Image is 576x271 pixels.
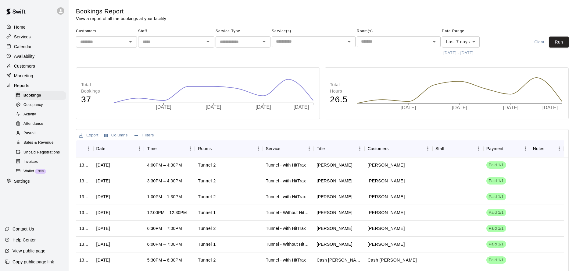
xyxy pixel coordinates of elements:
[474,144,483,153] button: Menu
[486,226,506,231] span: Paid 1/1
[5,23,64,32] a: Home
[367,209,405,216] p: Caleb Aronson
[330,94,351,105] h4: 26.5
[5,52,64,61] a: Availability
[23,102,43,108] span: Occupancy
[77,131,100,140] button: Export
[147,140,156,157] div: Time
[15,139,66,147] div: Sales & Revenue
[14,44,32,50] p: Calendar
[15,101,66,109] div: Occupancy
[530,140,564,157] div: Notes
[260,37,268,46] button: Open
[442,48,475,58] button: [DATE] - [DATE]
[147,209,187,216] div: 12:00PM – 12:30PM
[35,170,46,173] span: New
[266,225,306,231] div: Tunnel - with HitTrax
[317,241,352,247] div: Weston Garcia
[266,194,306,200] div: Tunnel - with HitTrax
[15,110,66,119] div: Activity
[15,157,69,167] a: Invoices
[14,178,30,184] p: Settings
[533,140,544,157] div: Notes
[79,209,90,216] div: 1319974
[5,177,64,186] a: Settings
[156,104,171,110] tspan: [DATE]
[23,150,60,156] span: Unpaid Registrations
[198,209,216,216] p: Tunnel 1
[204,37,212,46] button: Open
[5,32,64,41] a: Services
[325,144,333,153] button: Sort
[147,162,182,168] div: 4:00PM – 4:30PM
[423,144,432,153] button: Menu
[23,159,38,165] span: Invoices
[317,194,352,200] div: Elias Seibold
[14,63,35,69] p: Customers
[266,241,311,247] div: Tunnel - Without HitTrax
[317,140,325,157] div: Title
[5,71,64,80] div: Marketing
[266,140,281,157] div: Service
[389,144,397,153] button: Sort
[5,42,64,51] div: Calendar
[23,93,41,99] span: Bookings
[367,194,405,200] p: Elias Seibold
[486,178,506,184] span: Paid 1/1
[294,104,309,110] tspan: [DATE]
[13,237,36,243] p: Help Center
[13,248,45,254] p: View public page
[195,140,263,157] div: Rooms
[317,209,352,216] div: Caleb Aronson
[15,167,69,176] a: WalletNew
[367,241,405,248] p: Weston Garcia
[272,26,356,36] span: Service(s)
[5,81,64,90] a: Reports
[79,241,90,247] div: 1318978
[135,144,144,153] button: Menu
[542,105,558,110] tspan: [DATE]
[256,104,271,110] tspan: [DATE]
[132,131,156,140] button: Show filters
[503,144,512,153] button: Sort
[317,257,362,263] div: Cash Seebold
[198,241,216,248] p: Tunnel 1
[314,140,365,157] div: Title
[15,129,66,138] div: Payroll
[23,111,36,118] span: Activity
[364,140,432,157] div: Customers
[266,178,306,184] div: Tunnel - with HitTrax
[15,158,66,166] div: Invoices
[147,225,182,231] div: 6:30PM – 7:00PM
[198,140,212,157] div: Rooms
[305,144,314,153] button: Menu
[79,257,90,263] div: 1318847
[13,259,54,265] p: Copy public page link
[486,194,506,200] span: Paid 1/1
[15,120,66,128] div: Attendance
[317,225,352,231] div: Jayden Stuyvesant
[544,144,553,153] button: Sort
[5,62,64,71] a: Customers
[444,144,453,153] button: Sort
[96,241,110,247] div: Fri, Aug 15, 2025
[212,144,220,153] button: Sort
[206,104,221,110] tspan: [DATE]
[367,140,388,157] div: Customers
[23,140,54,146] span: Sales & Revenue
[266,162,306,168] div: Tunnel - with HitTrax
[76,16,166,22] p: View a report of all the bookings at your facility
[401,105,416,110] tspan: [DATE]
[13,226,34,232] p: Contact Us
[96,209,110,216] div: Sat, Aug 16, 2025
[14,53,35,59] p: Availability
[549,37,569,48] button: Run
[15,129,69,138] a: Payroll
[23,121,43,127] span: Attendance
[345,37,353,46] button: Open
[14,83,29,89] p: Reports
[530,37,549,48] button: Clear
[367,178,405,184] p: Caiden Capozzi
